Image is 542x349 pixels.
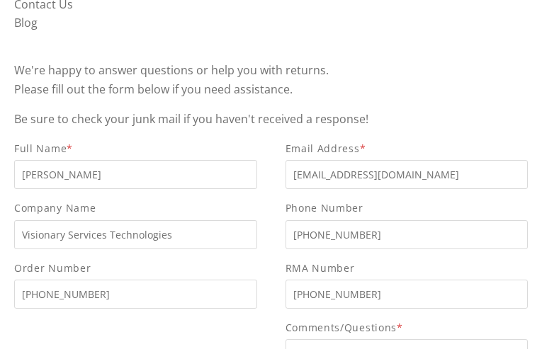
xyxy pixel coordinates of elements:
[286,319,529,336] span: Comments/Questions
[14,280,257,309] input: Order Number
[14,160,257,189] input: Full Name*
[286,280,529,309] input: RMA Number
[286,160,529,189] input: Email Address*
[14,110,528,129] p: Be sure to check your junk mail if you haven't received a response!
[286,200,529,216] span: Phone Number
[286,140,529,156] span: Email Address
[14,260,257,276] span: Order Number
[14,140,257,156] span: Full Name
[14,61,528,98] p: We're happy to answer questions or help you with returns. Please fill out the form below if you n...
[286,220,529,249] input: Phone Number
[14,220,257,249] input: Company Name
[286,260,529,276] span: RMA Number
[14,200,257,216] span: Company Name
[14,15,38,30] a: Blog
